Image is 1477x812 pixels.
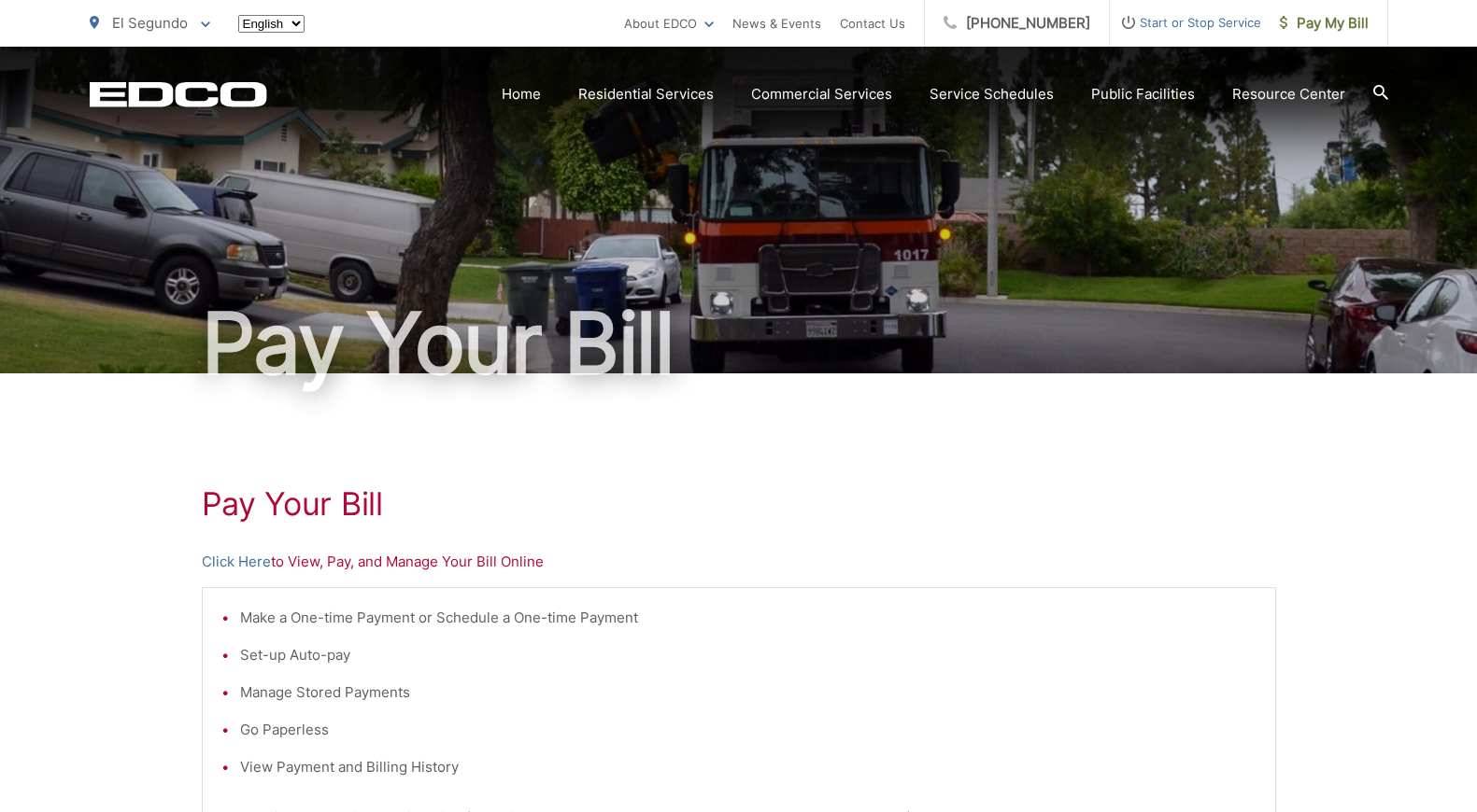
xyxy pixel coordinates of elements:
[240,719,1257,741] li: Go Paperless
[202,551,1276,573] p: to View, Pay, and Manage Your Bill Online
[578,83,714,105] a: Residential Services
[202,551,271,573] a: Click Here
[90,81,267,107] a: EDCD logo. Return to the homepage.
[240,756,1257,778] li: View Payment and Billing History
[240,681,1257,704] li: Manage Stored Payments
[502,83,541,105] a: Home
[112,14,188,32] span: El Segundo
[1232,83,1345,105] a: Resource Center
[240,644,1257,666] li: Set-up Auto-pay
[751,83,892,105] a: Commercial Services
[238,15,305,33] select: Select a language
[1280,12,1369,35] span: Pay My Bill
[624,12,714,35] a: About EDCO
[732,12,821,35] a: News & Events
[930,83,1054,105] a: Service Schedules
[90,297,1388,390] h1: Pay Your Bill
[1091,83,1195,105] a: Public Facilities
[202,485,1276,523] h1: Pay Your Bill
[240,607,1257,629] li: Make a One-time Payment or Schedule a One-time Payment
[840,12,905,35] a: Contact Us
